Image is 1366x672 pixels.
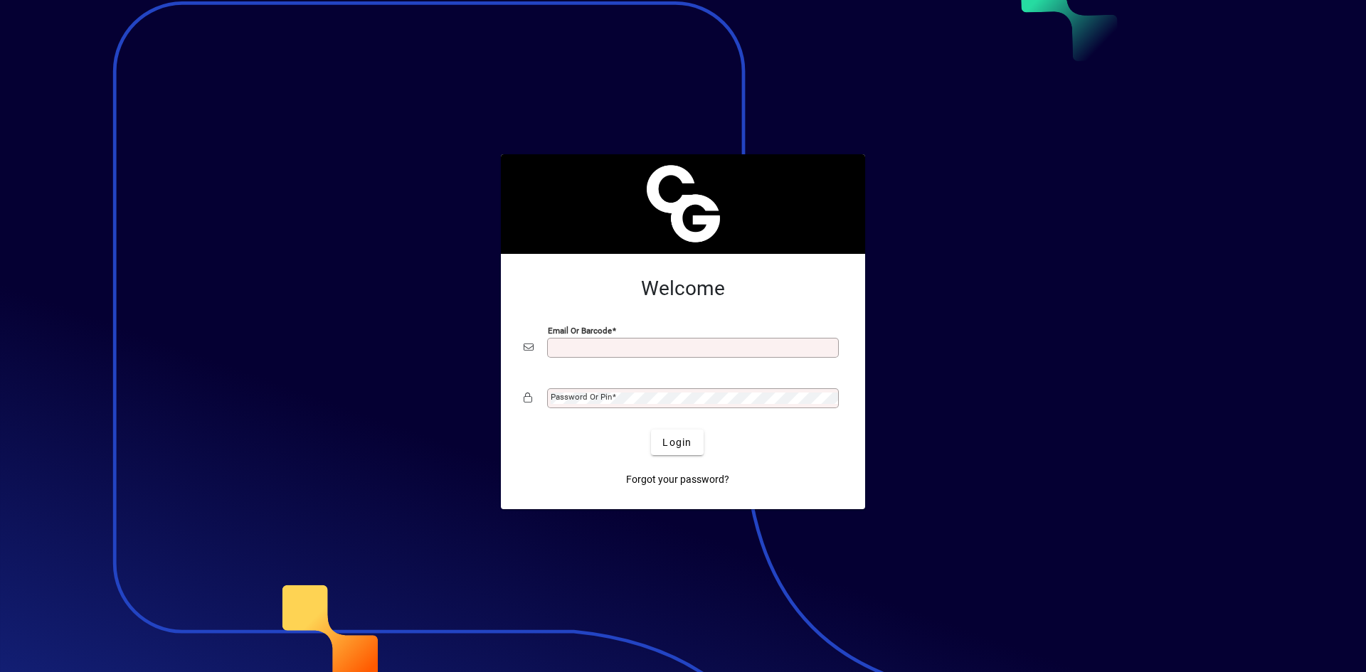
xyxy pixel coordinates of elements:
h2: Welcome [524,277,842,301]
mat-label: Email or Barcode [548,326,612,336]
a: Forgot your password? [620,466,735,492]
button: Login [651,430,703,455]
mat-label: Password or Pin [551,392,612,402]
span: Forgot your password? [626,472,729,487]
span: Login [662,435,692,450]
